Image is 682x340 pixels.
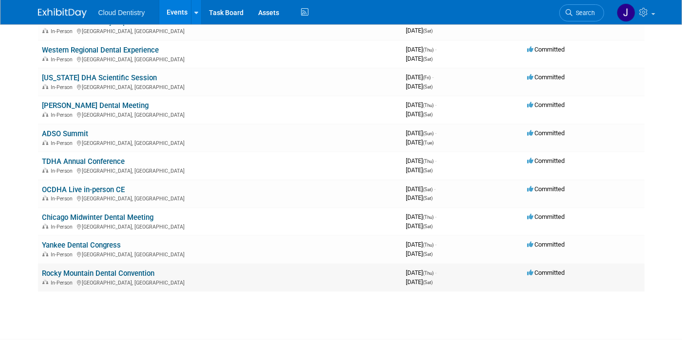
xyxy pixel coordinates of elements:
[42,139,398,146] div: [GEOGRAPHIC_DATA], [GEOGRAPHIC_DATA]
[434,185,436,193] span: -
[435,213,436,220] span: -
[527,73,565,81] span: Committed
[423,215,434,220] span: (Thu)
[423,187,433,192] span: (Sat)
[406,139,434,146] span: [DATE]
[42,213,153,222] a: Chicago Midwinter Dental Meeting
[42,28,48,33] img: In-Person Event
[423,28,433,34] span: (Sat)
[406,73,434,81] span: [DATE]
[423,112,433,117] span: (Sat)
[51,56,76,63] span: In-Person
[51,224,76,230] span: In-Person
[423,242,434,248] span: (Thu)
[435,46,436,53] span: -
[423,103,434,108] span: (Thu)
[423,251,433,257] span: (Sat)
[38,8,87,18] img: ExhibitDay
[527,269,565,276] span: Committed
[42,27,398,35] div: [GEOGRAPHIC_DATA], [GEOGRAPHIC_DATA]
[51,112,76,118] span: In-Person
[423,159,434,164] span: (Thu)
[51,196,76,202] span: In-Person
[423,196,433,201] span: (Sat)
[51,84,76,90] span: In-Person
[42,56,48,61] img: In-Person Event
[42,278,398,286] div: [GEOGRAPHIC_DATA], [GEOGRAPHIC_DATA]
[406,222,433,230] span: [DATE]
[423,131,434,136] span: (Sun)
[42,110,398,118] div: [GEOGRAPHIC_DATA], [GEOGRAPHIC_DATA]
[406,194,433,201] span: [DATE]
[432,73,434,81] span: -
[42,251,48,256] img: In-Person Event
[42,101,149,110] a: [PERSON_NAME] Dental Meeting
[617,3,635,22] img: Jessica Estrada
[406,213,436,220] span: [DATE]
[406,27,433,34] span: [DATE]
[406,110,433,118] span: [DATE]
[42,129,88,138] a: ADSO Summit
[423,168,433,173] span: (Sat)
[423,280,433,285] span: (Sat)
[42,280,48,285] img: In-Person Event
[423,47,434,53] span: (Thu)
[42,250,398,258] div: [GEOGRAPHIC_DATA], [GEOGRAPHIC_DATA]
[406,250,433,257] span: [DATE]
[42,222,398,230] div: [GEOGRAPHIC_DATA], [GEOGRAPHIC_DATA]
[406,55,433,62] span: [DATE]
[406,269,436,276] span: [DATE]
[51,251,76,258] span: In-Person
[406,101,436,108] span: [DATE]
[406,166,433,174] span: [DATE]
[42,112,48,117] img: In-Person Event
[406,278,433,286] span: [DATE]
[423,270,434,276] span: (Thu)
[406,241,436,248] span: [DATE]
[42,194,398,202] div: [GEOGRAPHIC_DATA], [GEOGRAPHIC_DATA]
[42,140,48,145] img: In-Person Event
[42,224,48,229] img: In-Person Event
[42,73,157,82] a: [US_STATE] DHA Scientific Session
[42,46,159,54] a: Western Regional Dental Experience
[435,101,436,108] span: -
[42,55,398,63] div: [GEOGRAPHIC_DATA], [GEOGRAPHIC_DATA]
[527,213,565,220] span: Committed
[423,56,433,62] span: (Sat)
[423,75,431,80] span: (Fri)
[42,196,48,200] img: In-Person Event
[51,140,76,146] span: In-Person
[406,185,436,193] span: [DATE]
[527,46,565,53] span: Committed
[98,9,145,17] span: Cloud Dentistry
[51,28,76,35] span: In-Person
[42,83,398,90] div: [GEOGRAPHIC_DATA], [GEOGRAPHIC_DATA]
[435,129,436,137] span: -
[406,83,433,90] span: [DATE]
[42,157,125,166] a: TDHA Annual Conference
[435,157,436,164] span: -
[42,84,48,89] img: In-Person Event
[51,168,76,174] span: In-Person
[42,168,48,173] img: In-Person Event
[435,269,436,276] span: -
[423,140,434,145] span: (Tue)
[42,241,121,250] a: Yankee Dental Congress
[527,185,565,193] span: Committed
[406,157,436,164] span: [DATE]
[406,129,436,137] span: [DATE]
[423,224,433,229] span: (Sat)
[42,185,125,194] a: OCDHA Live in-person CE
[559,4,604,21] a: Search
[527,129,565,137] span: Committed
[435,241,436,248] span: -
[423,84,433,89] span: (Sat)
[42,166,398,174] div: [GEOGRAPHIC_DATA], [GEOGRAPHIC_DATA]
[42,269,154,278] a: Rocky Mountain Dental Convention
[51,280,76,286] span: In-Person
[527,241,565,248] span: Committed
[527,101,565,108] span: Committed
[572,9,595,17] span: Search
[406,46,436,53] span: [DATE]
[527,157,565,164] span: Committed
